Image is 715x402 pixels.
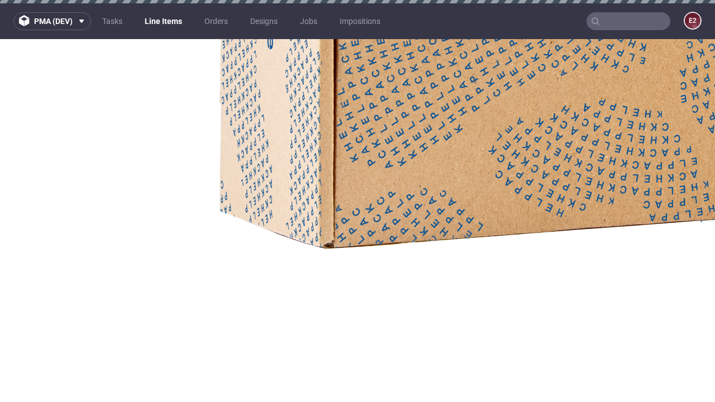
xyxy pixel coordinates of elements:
[685,13,700,28] figcaption: e2
[198,12,235,30] a: Orders
[333,12,387,30] a: Impositions
[13,12,91,30] button: pma (dev)
[96,12,129,30] a: Tasks
[244,12,284,30] a: Designs
[34,17,73,25] span: pma (dev)
[293,12,324,30] a: Jobs
[138,12,189,30] a: Line Items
